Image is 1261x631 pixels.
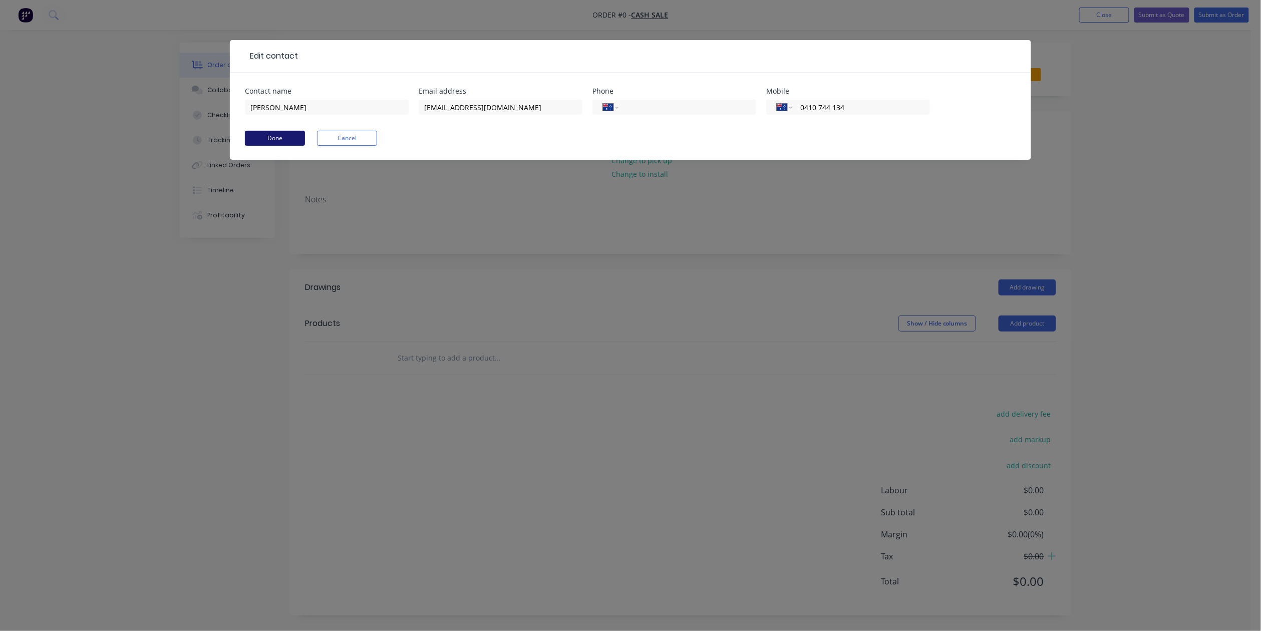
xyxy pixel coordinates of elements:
[245,131,305,146] button: Done
[317,131,377,146] button: Cancel
[592,88,756,95] div: Phone
[245,88,409,95] div: Contact name
[419,88,582,95] div: Email address
[766,88,930,95] div: Mobile
[245,50,298,62] div: Edit contact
